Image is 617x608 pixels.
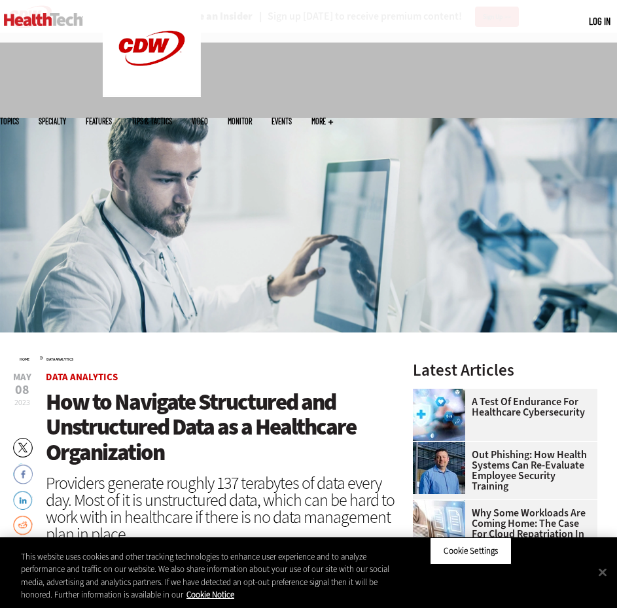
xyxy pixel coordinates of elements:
div: » [20,352,400,363]
a: CDW [103,86,201,100]
button: Close [588,558,617,586]
span: 2023 [14,397,30,408]
div: User menu [589,14,610,28]
a: Video [192,117,208,125]
span: May [13,372,31,382]
a: Events [272,117,292,125]
a: Home [20,357,29,362]
span: More [311,117,333,125]
span: How to Navigate Structured and Unstructured Data as a Healthcare Organization [46,387,356,467]
a: Why Some Workloads Are Coming Home: The Case for Cloud Repatriation in Healthcare [413,508,590,550]
a: Electronic health records [413,500,472,510]
a: Tips & Tactics [132,117,172,125]
a: Scott Currie [413,442,472,452]
a: A Test of Endurance for Healthcare Cybersecurity [413,397,590,418]
a: Healthcare cybersecurity [413,389,472,399]
div: Providers generate roughly 137 terabytes of data every day. Most of it is unstructured data, whic... [46,474,400,543]
img: Scott Currie [413,442,465,494]
a: Features [86,117,112,125]
div: This website uses cookies and other tracking technologies to enhance user experience and to analy... [21,550,403,601]
img: Electronic health records [413,500,465,552]
img: Healthcare cybersecurity [413,389,465,441]
a: Log in [589,15,610,27]
span: Specialty [39,117,66,125]
a: Data Analytics [46,370,118,384]
a: More information about your privacy [186,589,234,600]
a: Out Phishing: How Health Systems Can Re-Evaluate Employee Security Training [413,450,590,492]
button: Cookie Settings [430,537,512,565]
a: MonITor [228,117,252,125]
img: Home [4,13,83,26]
a: Data Analytics [46,357,73,362]
span: 08 [13,384,31,397]
h3: Latest Articles [413,362,597,378]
